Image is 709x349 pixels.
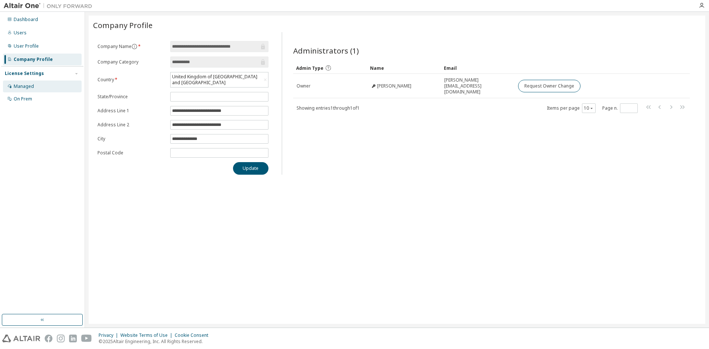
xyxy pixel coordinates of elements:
[97,122,166,128] label: Address Line 2
[99,338,213,345] p: © 2025 Altair Engineering, Inc. All Rights Reserved.
[233,162,268,175] button: Update
[97,108,166,114] label: Address Line 1
[297,83,311,89] span: Owner
[14,30,27,36] div: Users
[175,332,213,338] div: Cookie Consent
[14,43,39,49] div: User Profile
[120,332,175,338] div: Website Terms of Use
[377,83,411,89] span: [PERSON_NAME]
[444,77,511,95] span: [PERSON_NAME][EMAIL_ADDRESS][DOMAIN_NAME]
[297,105,360,111] span: Showing entries 1 through 1 of 1
[81,335,92,342] img: youtube.svg
[97,77,166,83] label: Country
[97,59,166,65] label: Company Category
[584,105,594,111] button: 10
[518,80,580,92] button: Request Owner Change
[5,71,44,76] div: License Settings
[14,96,32,102] div: On Prem
[57,335,65,342] img: instagram.svg
[45,335,52,342] img: facebook.svg
[171,72,268,87] div: United Kingdom of [GEOGRAPHIC_DATA] and [GEOGRAPHIC_DATA]
[93,20,153,30] span: Company Profile
[131,44,137,49] button: information
[293,45,359,56] span: Administrators (1)
[171,73,262,87] div: United Kingdom of [GEOGRAPHIC_DATA] and [GEOGRAPHIC_DATA]
[14,83,34,89] div: Managed
[4,2,96,10] img: Altair One
[547,103,596,113] span: Items per page
[2,335,40,342] img: altair_logo.svg
[97,136,166,142] label: City
[370,62,438,74] div: Name
[97,94,166,100] label: State/Province
[14,57,53,62] div: Company Profile
[97,44,166,49] label: Company Name
[444,62,512,74] div: Email
[69,335,77,342] img: linkedin.svg
[296,65,323,71] span: Admin Type
[14,17,38,23] div: Dashboard
[602,103,638,113] span: Page n.
[99,332,120,338] div: Privacy
[97,150,166,156] label: Postal Code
